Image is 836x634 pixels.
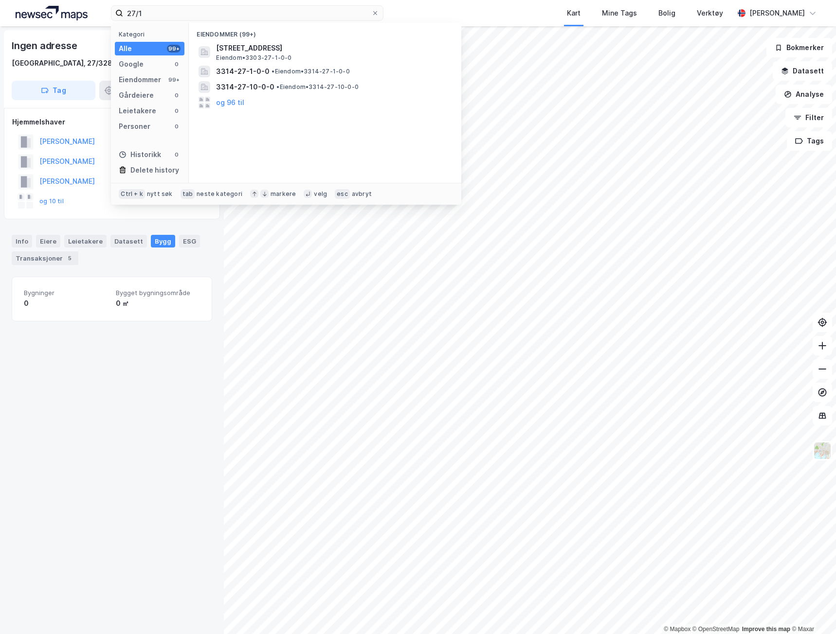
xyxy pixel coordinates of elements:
div: Google [119,58,144,70]
div: Leietakere [64,235,107,247]
div: Hjemmelshaver [12,116,212,128]
div: Datasett [110,235,147,247]
div: Personer [119,121,150,132]
div: Eiere [36,235,60,247]
div: Bolig [658,7,675,19]
button: Datasett [773,61,832,81]
span: 3314-27-1-0-0 [216,66,270,77]
a: Mapbox [664,626,691,633]
input: Søk på adresse, matrikkel, gårdeiere, leietakere eller personer [123,6,371,20]
button: Bokmerker [766,38,832,57]
span: Bygget bygningsområde [116,289,200,297]
div: Gårdeiere [119,89,154,101]
button: Tag [12,81,95,100]
button: Tags [787,131,832,151]
div: 99+ [167,45,181,53]
div: 99+ [167,76,181,84]
div: 0 [24,298,108,309]
div: Kontrollprogram for chat [787,587,836,634]
div: Kategori [119,31,184,38]
div: 0 [173,60,181,68]
div: 0 [173,123,181,130]
div: velg [314,190,327,198]
span: Eiendom • 3314-27-10-0-0 [276,83,359,91]
div: Ingen adresse [12,38,79,53]
div: Ctrl + k [119,189,145,199]
div: Verktøy [697,7,723,19]
button: Analyse [776,85,832,104]
div: Delete history [130,164,179,176]
button: Filter [785,108,832,127]
iframe: Chat Widget [787,587,836,634]
span: 3314-27-10-0-0 [216,81,274,93]
div: Bygg [151,235,175,247]
img: logo.a4113a55bc3d86da70a041830d287a7e.svg [16,6,88,20]
div: 0 ㎡ [116,298,200,309]
div: ESG [179,235,200,247]
span: • [272,68,274,75]
div: Kart [567,7,581,19]
span: Eiendom • 3314-27-1-0-0 [272,68,349,75]
button: og 96 til [216,97,244,108]
img: Z [813,441,832,460]
div: 0 [173,151,181,158]
div: 0 [173,107,181,115]
div: Leietakere [119,105,156,117]
span: Bygninger [24,289,108,297]
a: Improve this map [742,626,790,633]
div: Mine Tags [602,7,637,19]
div: Eiendommer [119,74,161,86]
div: 5 [65,253,74,263]
div: tab [181,189,195,199]
div: Historikk [119,149,161,160]
span: • [276,83,279,90]
div: Info [12,235,32,247]
div: [GEOGRAPHIC_DATA], 27/328 [12,57,112,69]
div: [PERSON_NAME] [749,7,805,19]
div: esc [335,189,350,199]
div: Eiendommer (99+) [189,23,461,40]
div: Alle [119,43,132,54]
span: Eiendom • 3303-27-1-0-0 [216,54,291,62]
div: neste kategori [197,190,242,198]
div: avbryt [352,190,372,198]
div: Transaksjoner [12,251,78,265]
a: OpenStreetMap [692,626,740,633]
div: markere [271,190,296,198]
div: 0 [173,91,181,99]
span: [STREET_ADDRESS] [216,42,450,54]
div: nytt søk [147,190,173,198]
